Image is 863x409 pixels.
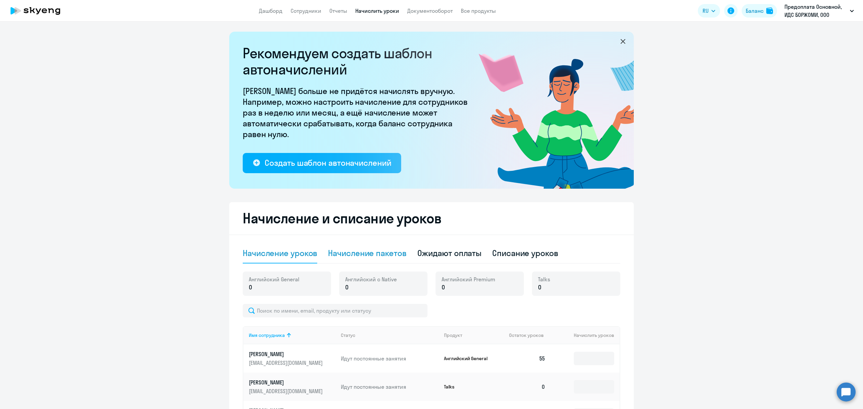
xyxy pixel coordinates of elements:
div: Имя сотрудника [249,332,335,338]
button: Создать шаблон автоначислений [243,153,401,173]
span: RU [703,7,709,15]
div: Продукт [444,332,504,338]
div: Списание уроков [492,248,558,258]
div: Статус [341,332,439,338]
th: Начислить уроков [551,326,620,344]
a: Дашборд [259,7,282,14]
a: Отчеты [329,7,347,14]
input: Поиск по имени, email, продукту или статусу [243,304,427,317]
td: 55 [504,344,551,373]
a: [PERSON_NAME][EMAIL_ADDRESS][DOMAIN_NAME] [249,379,335,395]
span: 0 [249,283,252,292]
span: 0 [442,283,445,292]
img: balance [766,7,773,14]
span: Talks [538,276,550,283]
h2: Рекомендуем создать шаблон автоначислений [243,45,472,77]
div: Остаток уроков [509,332,551,338]
span: Английский General [249,276,299,283]
p: [EMAIL_ADDRESS][DOMAIN_NAME] [249,359,324,367]
p: Talks [444,384,495,390]
a: [PERSON_NAME][EMAIL_ADDRESS][DOMAIN_NAME] [249,350,335,367]
div: Ожидают оплаты [417,248,482,258]
a: Документооборот [407,7,453,14]
p: Предоплата Основной, ИДС БОРЖОМИ, ООО [784,3,847,19]
span: Английский с Native [345,276,397,283]
a: Начислить уроки [355,7,399,14]
button: Балансbalance [742,4,777,18]
div: Начисление пакетов [328,248,406,258]
span: Остаток уроков [509,332,544,338]
span: Английский Premium [442,276,495,283]
p: [PERSON_NAME] [249,350,324,358]
p: Английский General [444,355,495,361]
button: Предоплата Основной, ИДС БОРЖОМИ, ООО [781,3,857,19]
p: Идут постоянные занятия [341,355,439,362]
p: [PERSON_NAME] [249,379,324,386]
p: [EMAIL_ADDRESS][DOMAIN_NAME] [249,387,324,395]
td: 0 [504,373,551,401]
button: RU [698,4,720,18]
div: Создать шаблон автоначислений [265,157,391,168]
div: Статус [341,332,355,338]
a: Сотрудники [291,7,321,14]
h2: Начисление и списание уроков [243,210,620,226]
div: Начисление уроков [243,248,317,258]
div: Баланс [746,7,764,15]
span: 0 [345,283,349,292]
span: 0 [538,283,541,292]
p: [PERSON_NAME] больше не придётся начислять вручную. Например, можно настроить начисление для сотр... [243,86,472,139]
a: Все продукты [461,7,496,14]
div: Имя сотрудника [249,332,285,338]
div: Продукт [444,332,462,338]
p: Идут постоянные занятия [341,383,439,390]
